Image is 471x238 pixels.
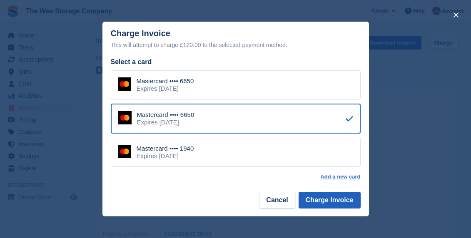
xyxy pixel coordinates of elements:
[137,152,194,160] div: Expires [DATE]
[111,40,361,50] div: This will attempt to charge £120.00 to the selected payment method.
[137,77,194,85] div: Mastercard •••• 6650
[137,111,194,119] div: Mastercard •••• 6650
[449,8,463,22] button: close
[137,85,194,92] div: Expires [DATE]
[137,145,194,152] div: Mastercard •••• 1940
[118,111,132,124] img: Mastercard Logo
[111,57,361,67] div: Select a card
[111,29,361,50] div: Charge Invoice
[299,192,361,208] button: Charge Invoice
[259,192,295,208] button: Cancel
[137,119,194,126] div: Expires [DATE]
[118,77,131,91] img: Mastercard Logo
[118,145,131,158] img: Mastercard Logo
[320,174,360,180] a: Add a new card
